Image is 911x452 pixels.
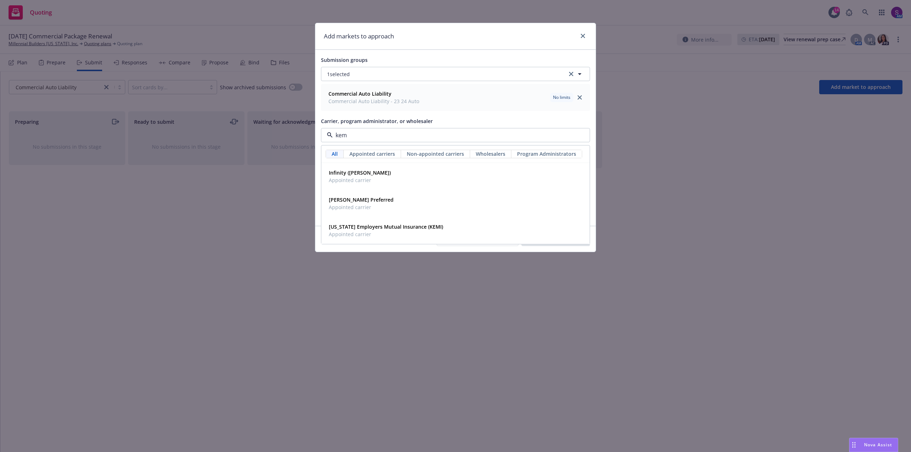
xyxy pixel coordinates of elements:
span: Non-appointed carriers [407,150,464,158]
a: clear selection [567,70,575,78]
strong: [PERSON_NAME] Preferred [329,196,394,203]
strong: [US_STATE] Employers Mutual Insurance (KEMI) [329,223,443,230]
h1: Add markets to approach [324,32,394,41]
span: No limits [553,94,570,101]
span: Nova Assist [864,442,892,448]
div: Drag to move [849,438,858,452]
span: 1 selected [327,70,350,78]
span: Appointed carrier [329,203,394,211]
span: All [332,150,338,158]
a: close [575,93,584,102]
span: Appointed carrier [329,176,391,184]
span: Submission groups [321,57,368,63]
span: Commercial Auto Liability - 23 24 Auto [328,97,419,105]
input: Select a carrier, program administrator, or wholesaler [333,131,575,139]
span: Appointed carriers [349,150,395,158]
button: Nova Assist [849,438,898,452]
span: Appointed carrier [329,230,443,238]
span: Carrier, program administrator, or wholesaler [321,118,433,124]
strong: Commercial Auto Liability [328,90,391,97]
span: Program Administrators [517,150,576,158]
span: Wholesalers [476,150,505,158]
a: close [579,32,587,40]
button: 1selectedclear selection [321,67,590,81]
strong: Infinity ([PERSON_NAME]) [329,169,391,176]
a: View Top Trading Partners [521,144,590,151]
